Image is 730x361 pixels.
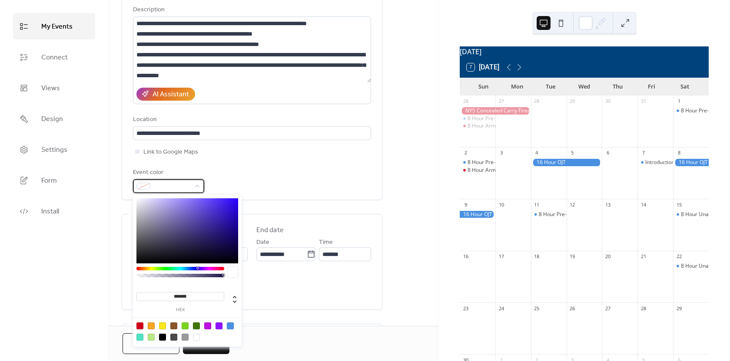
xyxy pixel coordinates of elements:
[569,305,576,312] div: 26
[534,201,540,208] div: 11
[462,253,469,260] div: 16
[569,98,576,105] div: 29
[13,198,95,224] a: Install
[464,61,502,73] button: 7[DATE]
[462,150,469,156] div: 2
[148,322,155,329] div: #F5A623
[41,112,63,126] span: Design
[13,13,95,39] a: My Events
[640,305,647,312] div: 28
[123,333,179,354] button: Cancel
[193,322,200,329] div: #417505
[640,253,647,260] div: 21
[460,122,495,130] div: 8 Hour Armed Annual
[604,150,611,156] div: 6
[136,322,143,329] div: #D0021B
[170,322,177,329] div: #8B572A
[637,159,673,166] div: Introduction to Private Investigation
[604,305,611,312] div: 27
[569,253,576,260] div: 19
[673,159,709,166] div: 16 Hour OJT
[193,334,200,341] div: #FFFFFF
[534,150,540,156] div: 4
[136,308,224,312] label: hex
[13,44,95,70] a: Connect
[468,115,524,122] div: 8 Hour Pre-Assignment
[182,334,189,341] div: #9B9B9B
[462,305,469,312] div: 23
[460,107,531,115] div: NYS Concealed Carry Firearm Safety Training
[133,167,202,178] div: Event color
[319,237,333,248] span: Time
[569,201,576,208] div: 12
[500,78,534,95] div: Mon
[673,211,709,218] div: 8 Hour Unarmed Annual
[534,78,567,95] div: Tue
[148,334,155,341] div: #B8E986
[601,78,634,95] div: Thu
[13,75,95,101] a: Views
[462,98,469,105] div: 26
[182,322,189,329] div: #7ED321
[531,159,602,166] div: 16 Hour OJT
[460,167,495,174] div: 8 Hour Armed Annual
[153,89,189,100] div: AI Assistant
[676,253,682,260] div: 22
[136,334,143,341] div: #50E3C2
[668,78,702,95] div: Sat
[13,167,95,194] a: Form
[498,150,504,156] div: 3
[676,150,682,156] div: 8
[216,322,222,329] div: #9013FE
[41,143,67,157] span: Settings
[534,253,540,260] div: 18
[159,322,166,329] div: #F8E71C
[41,51,68,64] span: Connect
[676,98,682,105] div: 1
[41,20,73,33] span: My Events
[640,150,647,156] div: 7
[567,78,601,95] div: Wed
[640,201,647,208] div: 14
[462,201,469,208] div: 9
[133,5,369,15] div: Description
[170,334,177,341] div: #4A4A4A
[13,105,95,132] a: Design
[467,78,500,95] div: Sun
[673,263,709,270] div: 8 Hour Unarmed Annual
[604,201,611,208] div: 13
[13,136,95,163] a: Settings
[604,98,611,105] div: 30
[460,115,495,122] div: 8 Hour Pre-Assignment
[143,147,198,158] span: Link to Google Maps
[198,339,214,349] span: Save
[204,322,211,329] div: #BD10E0
[604,253,611,260] div: 20
[640,98,647,105] div: 31
[468,159,524,166] div: 8 Hour Pre-Assignment
[256,225,284,236] div: End date
[468,122,520,130] div: 8 Hour Armed Annual
[534,98,540,105] div: 28
[159,334,166,341] div: #000000
[460,211,495,218] div: 16 Hour OJT
[460,159,495,166] div: 8 Hour Pre-Assignment
[41,205,59,218] span: Install
[569,150,576,156] div: 5
[256,237,269,248] span: Date
[673,107,709,115] div: 8 Hour Pre-Assignment
[534,305,540,312] div: 25
[498,201,504,208] div: 10
[138,339,164,349] span: Cancel
[41,174,57,187] span: Form
[539,211,595,218] div: 8 Hour Pre-Assignment
[227,322,234,329] div: #4A90E2
[634,78,668,95] div: Fri
[460,46,709,57] div: [DATE]
[136,88,195,101] button: AI Assistant
[676,201,682,208] div: 15
[41,82,60,95] span: Views
[468,167,520,174] div: 8 Hour Armed Annual
[531,211,567,218] div: 8 Hour Pre-Assignment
